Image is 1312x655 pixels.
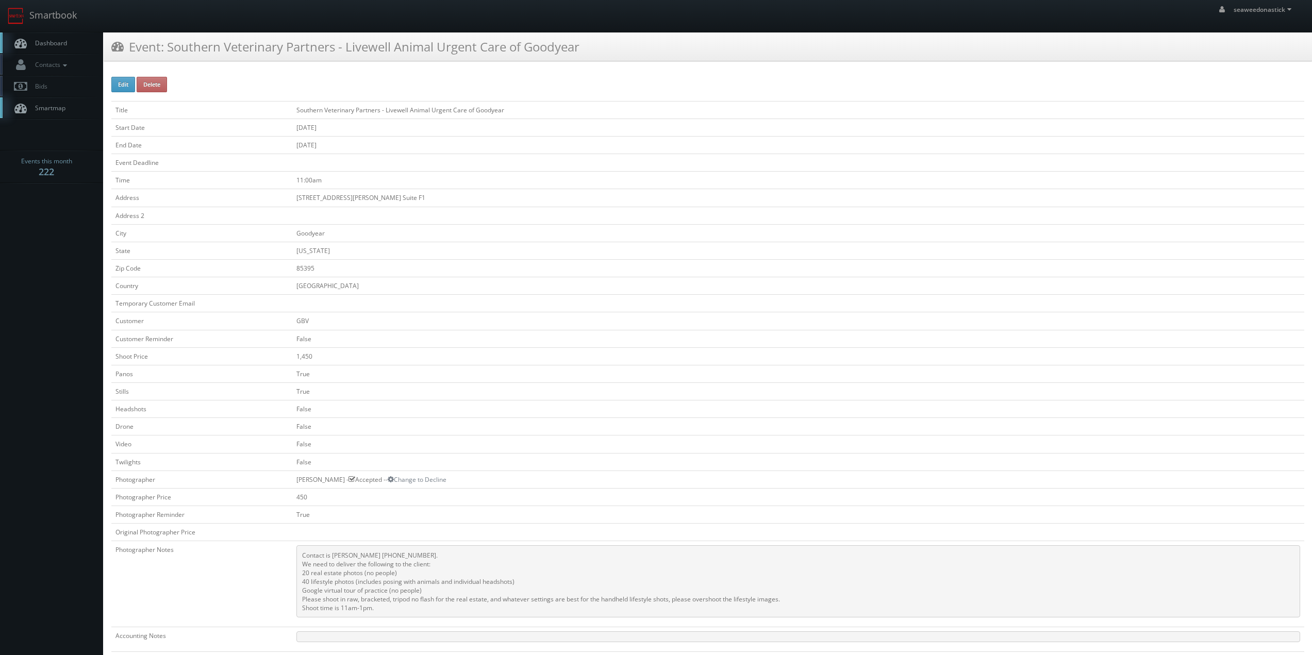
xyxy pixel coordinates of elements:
td: 11:00am [292,172,1304,189]
td: False [292,330,1304,347]
td: Southern Veterinary Partners - Livewell Animal Urgent Care of Goodyear [292,101,1304,119]
td: Customer Reminder [111,330,292,347]
td: Address [111,189,292,207]
td: [DATE] [292,119,1304,136]
h3: Event: Southern Veterinary Partners - Livewell Animal Urgent Care of Goodyear [111,38,579,56]
span: Contacts [30,60,70,69]
a: Change to Decline [388,475,446,484]
td: End Date [111,136,292,154]
td: Photographer Notes [111,541,292,627]
td: Customer [111,312,292,330]
button: Edit [111,77,135,92]
td: Panos [111,365,292,382]
td: Video [111,435,292,453]
td: Title [111,101,292,119]
td: [STREET_ADDRESS][PERSON_NAME] Suite F1 [292,189,1304,207]
td: Shoot Price [111,347,292,365]
button: Delete [137,77,167,92]
pre: Contact is [PERSON_NAME] [PHONE_NUMBER]. We need to deliver the following to the client: 20 real ... [296,545,1300,617]
td: True [292,382,1304,400]
td: Drone [111,418,292,435]
td: Twilights [111,453,292,471]
img: smartbook-logo.png [8,8,24,24]
td: Temporary Customer Email [111,295,292,312]
td: Headshots [111,400,292,418]
span: Dashboard [30,39,67,47]
td: [US_STATE] [292,242,1304,259]
span: Smartmap [30,104,65,112]
span: Bids [30,82,47,91]
td: Stills [111,382,292,400]
td: True [292,506,1304,523]
td: Start Date [111,119,292,136]
td: Goodyear [292,224,1304,242]
td: Original Photographer Price [111,524,292,541]
td: GBV [292,312,1304,330]
td: Time [111,172,292,189]
td: [DATE] [292,136,1304,154]
td: [GEOGRAPHIC_DATA] [292,277,1304,295]
td: Photographer Reminder [111,506,292,523]
td: Photographer [111,471,292,488]
td: [PERSON_NAME] - Accepted -- [292,471,1304,488]
span: Events this month [21,156,72,166]
td: Zip Code [111,259,292,277]
td: City [111,224,292,242]
td: False [292,418,1304,435]
td: Accounting Notes [111,627,292,652]
td: Address 2 [111,207,292,224]
strong: 222 [39,165,54,178]
td: Event Deadline [111,154,292,172]
td: Country [111,277,292,295]
td: False [292,400,1304,418]
td: False [292,435,1304,453]
span: seaweedonastick [1234,5,1294,14]
td: Photographer Price [111,488,292,506]
td: False [292,453,1304,471]
td: True [292,365,1304,382]
td: State [111,242,292,259]
td: 85395 [292,259,1304,277]
td: 450 [292,488,1304,506]
td: 1,450 [292,347,1304,365]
